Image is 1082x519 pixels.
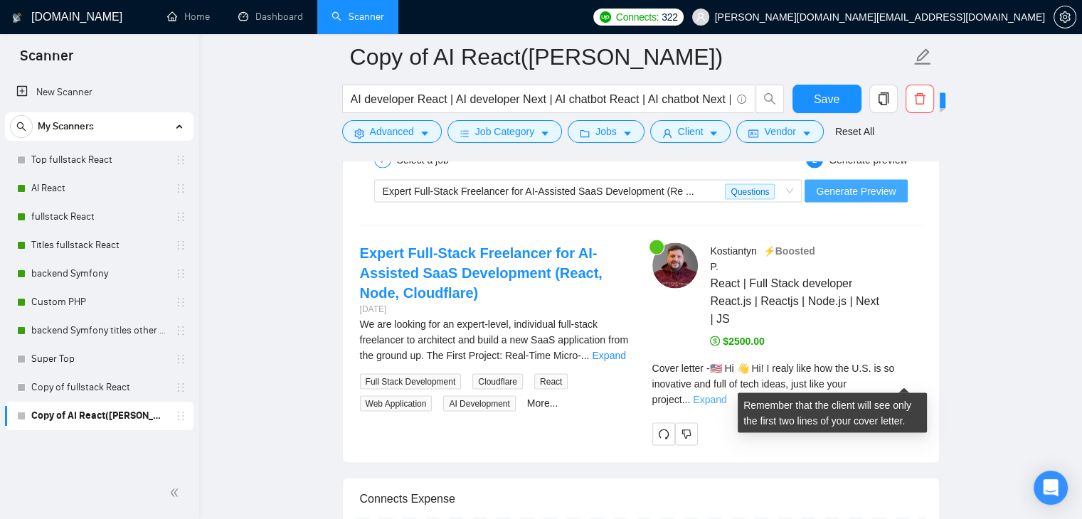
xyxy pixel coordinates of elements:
span: search [11,122,32,132]
span: setting [1054,11,1076,23]
span: holder [175,268,186,279]
a: More... [527,397,558,409]
span: React | Full Stack developer React.js | Reactjs | Node.js | Next | JS [710,274,879,328]
li: New Scanner [5,78,193,107]
span: dislike [681,429,691,440]
a: Super Top [31,345,166,373]
span: search [756,92,783,105]
button: delete [906,85,934,113]
span: holder [175,240,186,251]
a: Titles fullstack React [31,231,166,259]
button: dislike [675,423,698,446]
img: logo [12,6,22,29]
span: bars [460,128,470,139]
span: Web Application [360,396,433,412]
button: setting [1054,6,1076,28]
span: delete [906,92,933,105]
button: search [10,115,33,138]
span: My Scanners [38,112,94,141]
span: Jobs [595,124,617,139]
a: AI React [31,174,166,203]
span: Vendor [764,124,795,139]
span: holder [175,410,186,422]
span: Full Stack Development [360,374,462,390]
span: user [696,12,706,22]
span: ... [682,394,691,405]
span: caret-down [709,128,718,139]
span: Save [814,90,839,108]
button: redo [652,423,675,446]
button: userClientcaret-down [650,120,731,143]
span: dollar [710,336,720,346]
a: Expert Full-Stack Freelancer for AI-Assisted SaaS Development (React, Node, Cloudflare) [360,245,603,301]
a: backend Symfony titles other categories [31,316,166,345]
span: Expert Full-Stack Freelancer for AI-Assisted SaaS Development (Re ... [383,186,694,197]
span: AI Development [443,396,515,412]
a: Copy of AI React([PERSON_NAME]) [31,402,166,430]
span: double-left [169,486,184,500]
span: folder [580,128,590,139]
span: copy [870,92,897,105]
div: [DATE] [360,303,630,316]
img: c1Solt7VbwHmdfN9daG-llb3HtbK8lHyvFES2IJpurApVoU8T7FGrScjE2ec-Wjl2v [652,243,698,289]
button: idcardVendorcaret-down [736,120,823,143]
span: Job Category [475,124,534,139]
span: redo [653,429,674,440]
span: Scanner [9,46,85,75]
span: ... [581,350,590,361]
span: $2500.00 [710,336,764,347]
span: 322 [662,9,677,25]
a: Reset All [835,124,874,139]
div: Open Intercom Messenger [1034,471,1068,505]
span: holder [175,154,186,166]
a: setting [1054,11,1076,23]
span: info-circle [737,95,746,104]
span: Generate Preview [816,183,896,199]
span: Cover letter - 🇺🇸 Hi 👋 Hi! I realy like how the U.S. is so inovative and full of tech ideas, just... [652,363,895,405]
span: holder [175,353,186,365]
span: Cloudflare [472,374,523,390]
a: Expand [693,394,726,405]
input: Search Freelance Jobs... [351,90,731,108]
a: Top fullstack React [31,146,166,174]
span: idcard [748,128,758,139]
span: holder [175,183,186,194]
a: fullstack React [31,203,166,231]
a: searchScanner [332,11,384,23]
a: Custom PHP [31,288,166,316]
input: Scanner name... [350,39,911,75]
span: setting [354,128,364,139]
div: Remember that the client will see only the first two lines of your cover letter. [738,393,927,433]
li: My Scanners [5,112,193,430]
span: edit [913,48,932,66]
span: caret-down [540,128,550,139]
span: caret-down [622,128,632,139]
span: caret-down [420,128,430,139]
span: holder [175,296,186,308]
a: backend Symfony [31,259,166,288]
span: Client [678,124,704,139]
button: settingAdvancedcaret-down [342,120,442,143]
span: We are looking for an expert-level, individual full-stack freelancer to architect and build a new... [360,319,628,361]
a: homeHome [167,11,210,23]
span: ⚡️Boosted [763,245,815,257]
span: holder [175,211,186,223]
a: Copy of fullstack React [31,373,166,402]
span: holder [175,382,186,393]
button: search [755,85,784,113]
span: React [534,374,568,390]
button: barsJob Categorycaret-down [447,120,562,143]
div: Remember that the client will see only the first two lines of your cover letter. [652,360,922,407]
span: New [919,95,939,107]
button: Generate Preview [805,180,907,203]
img: upwork-logo.png [600,11,611,23]
span: Connects: [616,9,659,25]
a: dashboardDashboard [238,11,303,23]
div: Connects Expense [360,478,922,519]
button: folderJobscaret-down [568,120,645,143]
a: Expand [592,350,625,361]
a: New Scanner [16,78,182,107]
span: holder [175,325,186,336]
span: caret-down [802,128,812,139]
span: Advanced [370,124,414,139]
